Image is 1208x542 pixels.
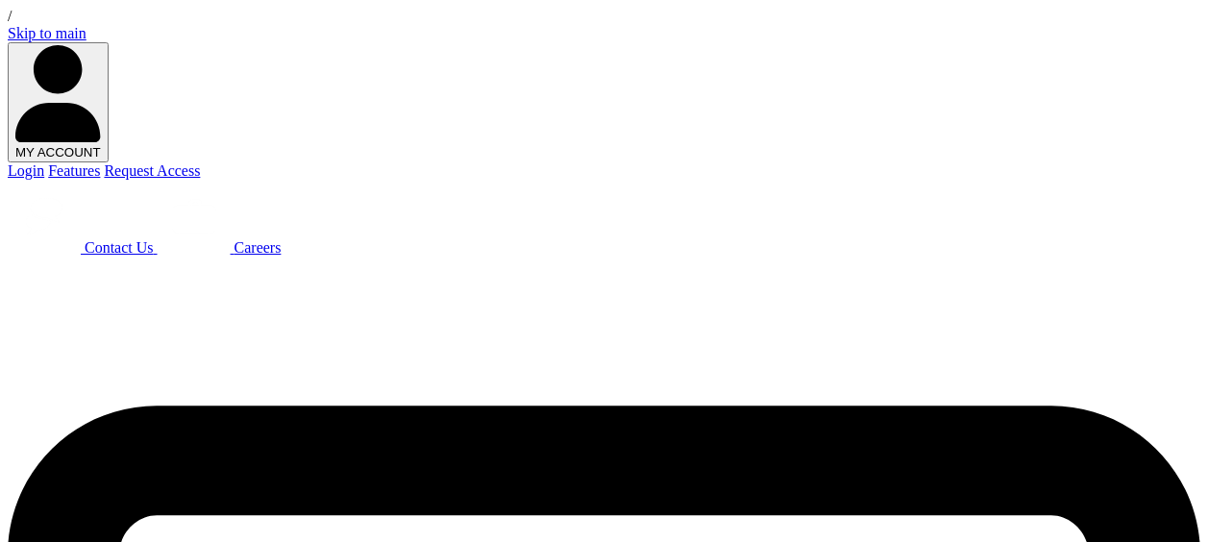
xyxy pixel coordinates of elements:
a: Login [8,162,44,179]
a: Contact Us [8,239,158,256]
span: Contact Us [85,239,154,256]
img: Beacon Funding Careers [158,180,231,253]
img: Beacon Funding chat [8,180,81,253]
a: Skip to main [8,25,86,41]
button: MY ACCOUNT [8,42,109,162]
a: Request Access [104,162,200,179]
a: Features [48,162,100,179]
a: Careers [158,239,282,256]
span: Careers [234,239,282,256]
